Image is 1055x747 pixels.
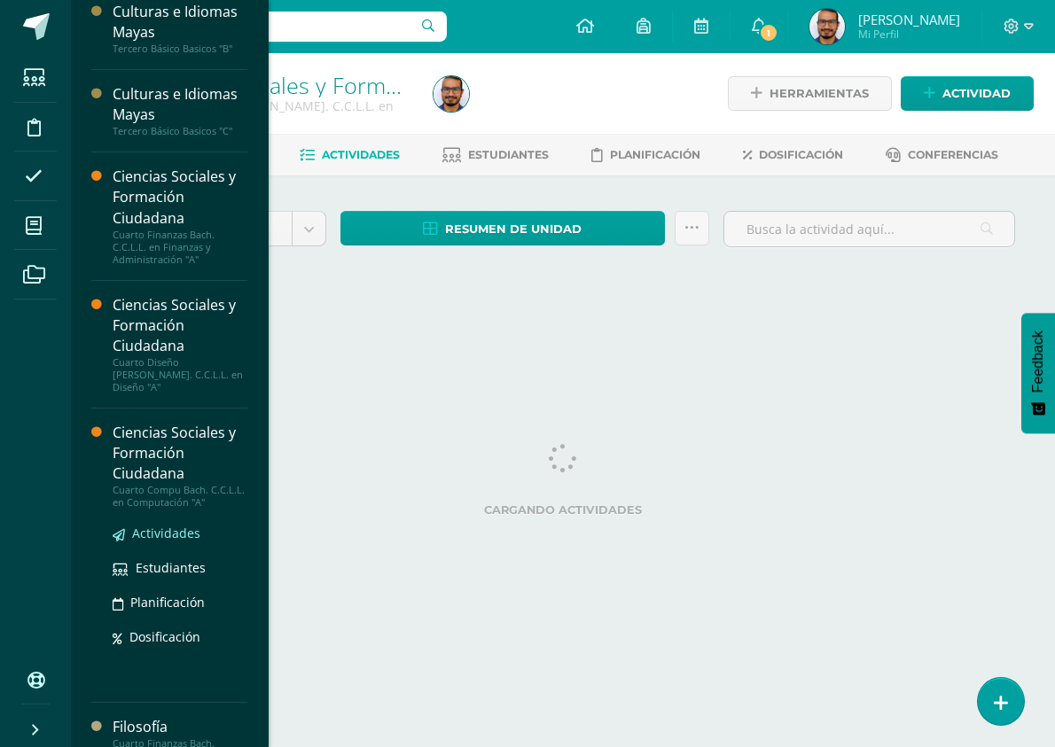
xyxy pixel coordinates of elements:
span: Herramientas [770,77,869,110]
a: Resumen de unidad [340,211,665,245]
a: Actividades [113,523,247,543]
a: Ciencias Sociales y Formación CiudadanaCuarto Finanzas Bach. C.C.L.L. en Finanzas y Administració... [113,167,247,265]
span: Planificación [610,148,700,161]
div: Ciencias Sociales y Formación Ciudadana [113,167,247,228]
span: Conferencias [908,148,998,161]
span: Actividades [132,525,200,541]
a: Culturas e Idiomas MayasTercero Básico Basicos "C" [113,84,247,137]
h1: Ciencias Sociales y Formación Ciudadana [138,73,412,97]
span: Resumen de unidad [445,213,582,245]
img: 08be2d55319ba3387df66664f4822257.png [434,76,469,112]
div: Cuarto Compu Bach. C.C.L.L. en Computación "A" [113,484,247,509]
span: Estudiantes [468,148,549,161]
div: Tercero Básico Basicos "B" [113,43,247,55]
span: Mi Perfil [858,27,960,42]
div: Ciencias Sociales y Formación Ciudadana [113,423,247,484]
span: Planificación [130,594,205,611]
a: Culturas e Idiomas MayasTercero Básico Basicos "B" [113,2,247,55]
span: Feedback [1030,331,1046,393]
span: 1 [759,23,778,43]
span: Actividad [942,77,1011,110]
img: 08be2d55319ba3387df66664f4822257.png [809,9,845,44]
div: Cuarto Diseño [PERSON_NAME]. C.C.L.L. en Diseño "A" [113,356,247,393]
div: Culturas e Idiomas Mayas [113,2,247,43]
a: Actividades [300,141,400,169]
a: Dosificación [113,626,247,647]
a: Ciencias Sociales y Formación Ciudadana [138,70,553,100]
a: Estudiantes [113,557,247,578]
button: Feedback - Mostrar encuesta [1021,313,1055,433]
span: Dosificación [759,148,843,161]
a: Herramientas [728,76,892,111]
div: Tercero Básico Basicos "C" [113,125,247,137]
div: Ciencias Sociales y Formación Ciudadana [113,295,247,356]
span: Estudiantes [136,559,206,576]
div: Cuarto Diseño Bach. C.C.L.L. en Diseño 'A' [138,97,412,131]
span: Dosificación [129,628,200,645]
a: Actividad [901,76,1034,111]
input: Busca la actividad aquí... [724,212,1014,246]
label: Cargando actividades [111,503,1015,517]
div: Culturas e Idiomas Mayas [113,84,247,125]
a: Conferencias [886,141,998,169]
span: Actividades [322,148,400,161]
span: [PERSON_NAME] [858,11,960,28]
div: Cuarto Finanzas Bach. C.C.L.L. en Finanzas y Administración "A" [113,229,247,266]
a: Dosificación [743,141,843,169]
a: Planificación [591,141,700,169]
a: Estudiantes [442,141,549,169]
a: Planificación [113,592,247,612]
a: Ciencias Sociales y Formación CiudadanaCuarto Diseño [PERSON_NAME]. C.C.L.L. en Diseño "A" [113,295,247,393]
a: Ciencias Sociales y Formación CiudadanaCuarto Compu Bach. C.C.L.L. en Computación "A" [113,423,247,509]
div: Filosofía [113,717,247,737]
